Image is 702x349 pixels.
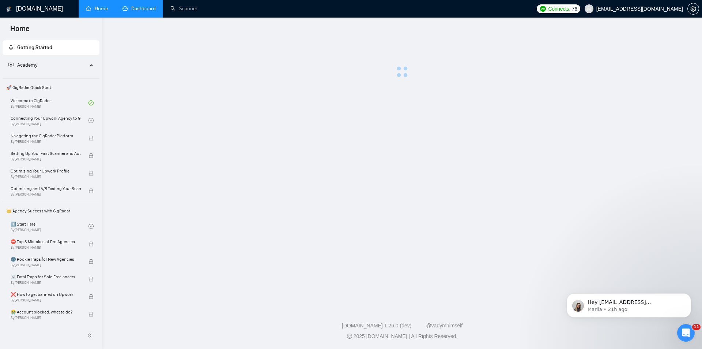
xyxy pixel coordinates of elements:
span: double-left [87,332,94,339]
span: lock [88,312,94,317]
span: check-circle [88,100,94,105]
span: Setting Up Your First Scanner and Auto-Bidder [11,150,81,157]
img: logo [6,3,11,15]
span: check-circle [88,118,94,123]
span: By [PERSON_NAME] [11,316,81,320]
span: By [PERSON_NAME] [11,281,81,285]
a: @vadymhimself [426,323,463,328]
span: user [586,6,592,11]
span: lock [88,135,94,141]
span: Connects: [548,5,570,13]
span: ☠️ Fatal Traps for Solo Freelancers [11,273,81,281]
span: Getting Started [17,44,52,51]
a: Welcome to GigRadarBy[PERSON_NAME] [11,95,88,111]
a: [DOMAIN_NAME] 1.26.0 (dev) [342,323,412,328]
span: lock [88,241,94,246]
span: lock [88,171,94,176]
li: Getting Started [3,40,99,55]
span: By [PERSON_NAME] [11,263,81,267]
span: 76 [572,5,577,13]
span: By [PERSON_NAME] [11,157,81,161]
span: By [PERSON_NAME] [11,140,81,144]
span: ❌ How to get banned on Upwork [11,291,81,298]
span: Home [4,23,35,39]
span: By [PERSON_NAME] [11,245,81,250]
span: ⛔ Top 3 Mistakes of Pro Agencies [11,238,81,245]
span: lock [88,294,94,299]
span: Academy [17,62,37,68]
span: Academy [8,62,37,68]
span: copyright [347,334,352,339]
span: Optimizing Your Upwork Profile [11,167,81,175]
span: Optimizing and A/B Testing Your Scanner for Better Results [11,185,81,192]
span: lock [88,153,94,158]
a: setting [687,6,699,12]
iframe: Intercom live chat [677,324,695,342]
iframe: Intercom notifications message [556,278,702,329]
span: Navigating the GigRadar Platform [11,132,81,140]
span: 👑 Agency Success with GigRadar [3,204,99,218]
button: setting [687,3,699,15]
span: 11 [692,324,701,330]
img: upwork-logo.png [540,6,546,12]
span: By [PERSON_NAME] [11,192,81,197]
span: By [PERSON_NAME] [11,175,81,179]
span: By [PERSON_NAME] [11,298,81,302]
a: searchScanner [170,5,197,12]
span: 🌚 Rookie Traps for New Agencies [11,256,81,263]
span: 😭 Account blocked: what to do? [11,308,81,316]
span: lock [88,259,94,264]
a: Connecting Your Upwork Agency to GigRadarBy[PERSON_NAME] [11,112,88,129]
a: dashboardDashboard [122,5,156,12]
span: lock [88,188,94,193]
span: rocket [8,45,14,50]
span: lock [88,276,94,282]
span: fund-projection-screen [8,62,14,67]
a: homeHome [86,5,108,12]
span: check-circle [88,224,94,229]
span: 🚀 GigRadar Quick Start [3,80,99,95]
div: 2025 [DOMAIN_NAME] | All Rights Reserved. [108,333,696,340]
a: 1️⃣ Start HereBy[PERSON_NAME] [11,218,88,234]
